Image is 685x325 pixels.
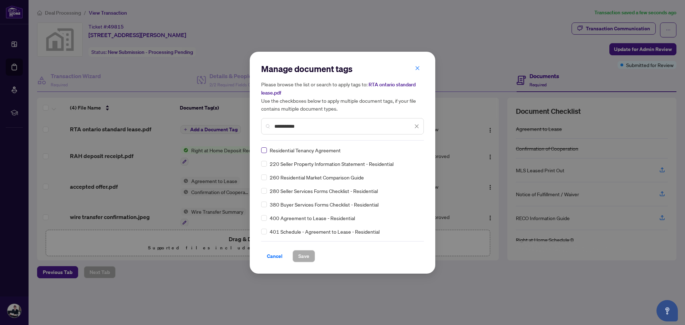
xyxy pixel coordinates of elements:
h5: Please browse the list or search to apply tags to: Use the checkboxes below to apply multiple doc... [261,80,424,112]
button: Open asap [656,300,678,321]
span: close [415,66,420,71]
span: 380 Buyer Services Forms Checklist - Residential [270,200,379,208]
h2: Manage document tags [261,63,424,75]
span: close [414,124,419,129]
span: RTA ontario standard lease.pdf [261,81,416,96]
span: Cancel [267,250,283,262]
span: 260 Residential Market Comparison Guide [270,173,364,181]
span: 400 Agreement to Lease - Residential [270,214,355,222]
span: 280 Seller Services Forms Checklist - Residential [270,187,378,195]
span: Residential Tenancy Agreement [270,146,341,154]
button: Save [293,250,315,262]
span: 401 Schedule - Agreement to Lease - Residential [270,228,380,235]
button: Cancel [261,250,288,262]
span: 220 Seller Property Information Statement - Residential [270,160,394,168]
